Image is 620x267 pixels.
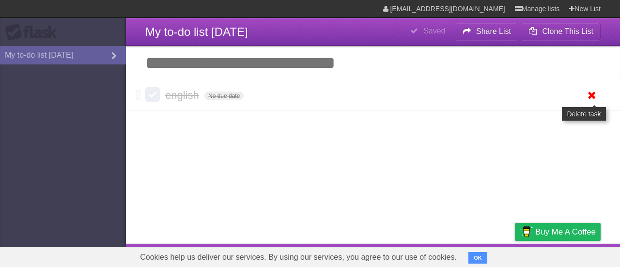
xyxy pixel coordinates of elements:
[521,23,601,40] button: Clone This List
[5,24,63,41] div: Flask
[145,87,160,102] label: Done
[540,246,601,265] a: Suggest a feature
[476,27,511,35] b: Share List
[502,246,527,265] a: Privacy
[165,89,201,101] span: english
[130,248,466,267] span: Cookies help us deliver our services. By using our services, you agree to our use of cookies.
[469,246,491,265] a: Terms
[535,223,596,240] span: Buy me a coffee
[418,246,457,265] a: Developers
[542,27,593,35] b: Clone This List
[204,92,244,100] span: No due date
[386,246,406,265] a: About
[468,252,487,264] button: OK
[520,223,533,240] img: Buy me a coffee
[423,27,445,35] b: Saved
[515,223,601,241] a: Buy me a coffee
[455,23,519,40] button: Share List
[145,25,248,38] span: My to-do list [DATE]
